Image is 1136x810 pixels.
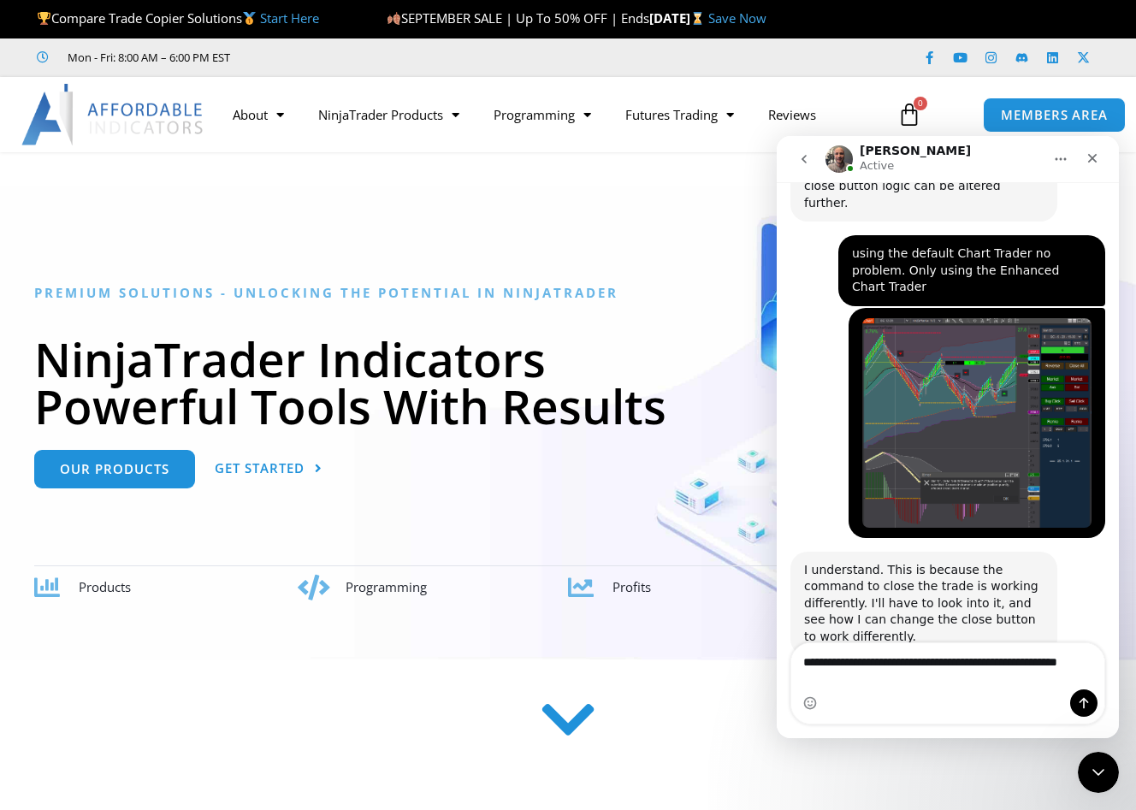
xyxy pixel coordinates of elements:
[37,9,319,27] span: Compare Trade Copier Solutions
[243,12,256,25] img: 🥇
[983,98,1126,133] a: MEMBERS AREA
[388,12,400,25] img: 🍂
[254,49,511,66] iframe: Customer reviews powered by Trustpilot
[1001,109,1108,121] span: MEMBERS AREA
[63,47,230,68] span: Mon - Fri: 8:00 AM – 6:00 PM EST
[872,90,947,139] a: 0
[649,9,708,27] strong: [DATE]
[346,578,427,595] span: Programming
[215,462,305,475] span: Get Started
[608,95,751,134] a: Futures Trading
[79,578,131,595] span: Products
[914,97,927,110] span: 0
[387,9,649,27] span: SEPTEMBER SALE | Up To 50% OFF | Ends
[216,95,886,134] nav: Menu
[612,578,651,595] span: Profits
[708,9,766,27] a: Save Now
[34,335,1102,429] h1: NinjaTrader Indicators Powerful Tools With Results
[34,285,1102,301] h6: Premium Solutions - Unlocking the Potential in NinjaTrader
[691,12,704,25] img: ⌛
[751,95,833,134] a: Reviews
[260,9,319,27] a: Start Here
[216,95,301,134] a: About
[38,12,50,25] img: 🏆
[34,450,195,488] a: Our Products
[777,136,1119,738] iframe: Intercom live chat
[301,95,476,134] a: NinjaTrader Products
[1078,752,1119,793] iframe: Intercom live chat
[215,450,322,488] a: Get Started
[21,84,205,145] img: LogoAI | Affordable Indicators – NinjaTrader
[476,95,608,134] a: Programming
[60,463,169,476] span: Our Products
